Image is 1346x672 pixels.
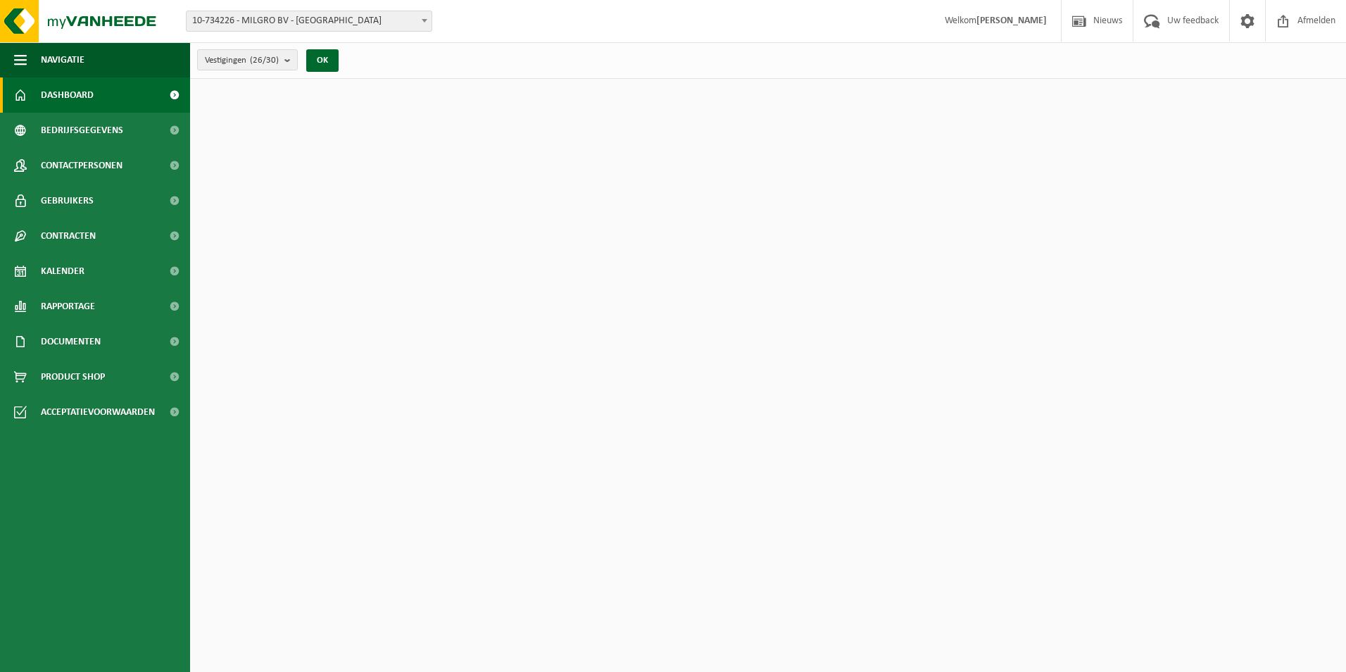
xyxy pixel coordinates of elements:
[41,77,94,113] span: Dashboard
[41,289,95,324] span: Rapportage
[197,49,298,70] button: Vestigingen(26/30)
[41,42,84,77] span: Navigatie
[41,254,84,289] span: Kalender
[250,56,279,65] count: (26/30)
[41,183,94,218] span: Gebruikers
[41,113,123,148] span: Bedrijfsgegevens
[41,359,105,394] span: Product Shop
[41,218,96,254] span: Contracten
[205,50,279,71] span: Vestigingen
[41,394,155,430] span: Acceptatievoorwaarden
[41,148,122,183] span: Contactpersonen
[187,11,432,31] span: 10-734226 - MILGRO BV - ROTTERDAM
[306,49,339,72] button: OK
[976,15,1047,26] strong: [PERSON_NAME]
[41,324,101,359] span: Documenten
[186,11,432,32] span: 10-734226 - MILGRO BV - ROTTERDAM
